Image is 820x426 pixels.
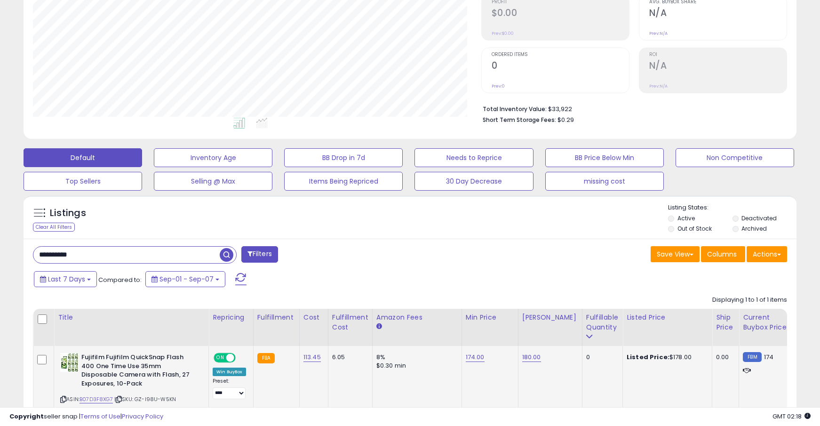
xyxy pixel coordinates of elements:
h2: 0 [492,60,629,73]
button: Needs to Reprice [414,148,533,167]
div: Win BuyBox [213,368,246,376]
div: 0 [586,353,615,362]
small: Prev: N/A [649,83,668,89]
button: missing cost [545,172,664,191]
button: Filters [241,246,278,263]
button: Last 7 Days [34,271,97,287]
strong: Copyright [9,412,44,421]
span: $0.29 [557,115,574,124]
div: Fulfillment Cost [332,313,368,332]
button: Columns [701,246,745,262]
a: 174.00 [466,353,485,362]
div: Title [58,313,205,322]
a: 180.00 [522,353,541,362]
span: | SKU: GZ-I98U-W5KN [114,395,176,403]
div: Preset: [213,378,246,399]
div: 8% [376,353,454,362]
b: Fujifilm Fujifilm QuickSnap Flash 400 One Time Use 35mm Disposable Camera with Flash, 27 Exposure... [81,353,196,390]
div: $0.30 min [376,362,454,370]
small: Prev: N/A [649,31,668,36]
label: Out of Stock [677,225,712,233]
label: Deactivated [741,214,777,222]
a: Terms of Use [80,412,120,421]
div: $178.00 [627,353,705,362]
div: Cost [303,313,324,322]
button: Selling @ Max [154,172,272,191]
button: Save View [651,246,700,262]
h2: $0.00 [492,8,629,20]
div: seller snap | | [9,412,163,421]
div: Amazon Fees [376,313,458,322]
label: Archived [741,225,767,233]
button: Top Sellers [24,172,142,191]
span: Last 7 Days [48,274,85,284]
div: Min Price [466,313,514,322]
button: Sep-01 - Sep-07 [145,271,225,287]
div: Current Buybox Price [743,313,791,332]
div: 0.00 [716,353,732,362]
b: Total Inventory Value: [483,105,547,113]
a: 113.45 [303,353,321,362]
li: $33,922 [483,103,780,114]
p: Listing States: [668,203,796,212]
h5: Listings [50,207,86,220]
button: Actions [747,246,787,262]
small: Amazon Fees. [376,322,382,331]
div: Listed Price [627,313,708,322]
label: Active [677,214,695,222]
button: Default [24,148,142,167]
div: 6.05 [332,353,365,362]
a: B07D3F8XG7 [80,395,113,403]
button: 30 Day Decrease [414,172,533,191]
div: Ship Price [716,313,735,332]
div: Repricing [213,313,249,322]
small: FBM [743,352,761,362]
div: Displaying 1 to 1 of 1 items [712,296,787,305]
button: Non Competitive [676,148,794,167]
span: 174 [764,353,773,362]
button: BB Price Below Min [545,148,664,167]
button: Items Being Repriced [284,172,403,191]
span: Columns [707,249,737,259]
b: Short Term Storage Fees: [483,116,556,124]
div: Clear All Filters [33,223,75,232]
span: Sep-01 - Sep-07 [159,274,214,284]
h2: N/A [649,60,787,73]
button: Inventory Age [154,148,272,167]
span: ROI [649,52,787,57]
div: Fulfillment [257,313,295,322]
small: Prev: 0 [492,83,505,89]
div: Fulfillable Quantity [586,313,619,332]
a: Privacy Policy [122,412,163,421]
small: FBA [257,353,275,363]
span: ON [215,354,226,362]
span: Ordered Items [492,52,629,57]
span: 2025-09-18 02:18 GMT [772,412,811,421]
span: OFF [234,354,249,362]
b: Listed Price: [627,353,669,362]
div: [PERSON_NAME] [522,313,578,322]
h2: N/A [649,8,787,20]
img: 51Wy6Y-2AEL._SL40_.jpg [60,353,79,372]
button: BB Drop in 7d [284,148,403,167]
small: Prev: $0.00 [492,31,514,36]
span: Compared to: [98,275,142,284]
